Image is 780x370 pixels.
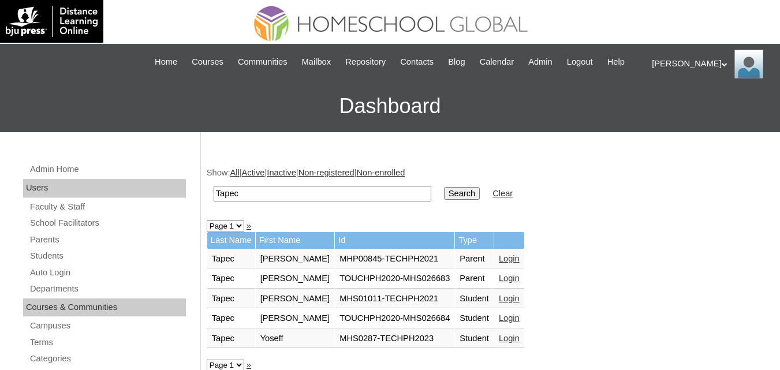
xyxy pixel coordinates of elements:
a: Blog [442,55,471,69]
td: Tapec [207,289,255,309]
td: [PERSON_NAME] [256,309,335,328]
div: Show: | | | | [207,167,768,208]
td: MHS0287-TECHPH2023 [335,329,454,349]
td: Id [335,232,454,249]
td: Student [455,289,494,309]
td: Yoseff [256,329,335,349]
a: Inactive [267,168,296,177]
td: [PERSON_NAME] [256,269,335,289]
td: Parent [455,249,494,269]
td: [PERSON_NAME] [256,249,335,269]
a: » [247,360,251,369]
span: Courses [192,55,223,69]
a: Terms [29,335,186,350]
a: Calendar [474,55,520,69]
span: Mailbox [302,55,331,69]
a: Admin Home [29,162,186,177]
td: TOUCHPH2020-MHS026684 [335,309,454,328]
a: Login [499,294,520,303]
img: Ariane Ebuen [734,50,763,79]
a: Help [602,55,630,69]
a: Parents [29,233,186,247]
td: Student [455,309,494,328]
a: Mailbox [296,55,337,69]
a: » [247,221,251,230]
td: MHS01011-TECHPH2021 [335,289,454,309]
h3: Dashboard [6,80,774,132]
a: Students [29,249,186,263]
span: Help [607,55,625,69]
div: Users [23,179,186,197]
span: Admin [528,55,553,69]
td: Type [455,232,494,249]
a: Repository [339,55,391,69]
a: Faculty & Staff [29,200,186,214]
div: Courses & Communities [23,298,186,317]
a: Non-enrolled [356,168,405,177]
a: Categories [29,352,186,366]
td: TOUCHPH2020-MHS026683 [335,269,454,289]
span: Communities [238,55,288,69]
td: MHP00845-TECHPH2021 [335,249,454,269]
a: Home [149,55,183,69]
a: Non-registered [298,168,354,177]
a: Departments [29,282,186,296]
td: Parent [455,269,494,289]
span: Blog [448,55,465,69]
span: Repository [345,55,386,69]
a: Auto Login [29,266,186,280]
a: Login [499,274,520,283]
span: Logout [567,55,593,69]
td: Tapec [207,249,255,269]
a: Clear [492,189,513,198]
img: logo-white.png [6,6,98,37]
input: Search [444,187,480,200]
span: Contacts [400,55,434,69]
span: Calendar [480,55,514,69]
a: Communities [232,55,293,69]
a: Login [499,313,520,323]
input: Search [214,186,431,201]
a: All [230,168,239,177]
a: Logout [561,55,599,69]
td: Tapec [207,329,255,349]
td: Student [455,329,494,349]
td: Last Name [207,232,255,249]
a: Login [499,334,520,343]
a: Courses [186,55,229,69]
a: Admin [523,55,558,69]
a: Active [242,168,265,177]
td: [PERSON_NAME] [256,289,335,309]
div: [PERSON_NAME] [652,50,768,79]
td: Tapec [207,309,255,328]
a: School Facilitators [29,216,186,230]
a: Login [499,254,520,263]
td: First Name [256,232,335,249]
span: Home [155,55,177,69]
a: Campuses [29,319,186,333]
a: Contacts [394,55,439,69]
td: Tapec [207,269,255,289]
